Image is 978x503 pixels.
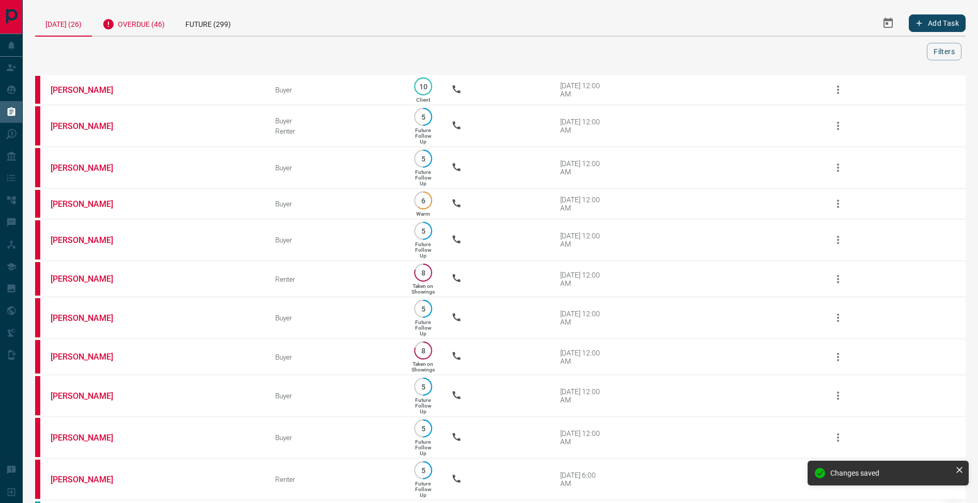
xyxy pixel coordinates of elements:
[51,352,128,362] a: [PERSON_NAME]
[419,155,427,163] p: 5
[51,391,128,401] a: [PERSON_NAME]
[35,460,40,499] div: property.ca
[560,232,604,248] div: [DATE] 12:00 AM
[412,283,435,295] p: Taken on Showings
[275,236,395,244] div: Buyer
[419,305,427,313] p: 5
[419,425,427,432] p: 5
[35,220,40,259] div: property.ca
[415,169,431,186] p: Future Follow Up
[51,313,128,323] a: [PERSON_NAME]
[415,481,431,498] p: Future Follow Up
[416,211,430,217] p: Warm
[560,310,604,326] div: [DATE] 12:00 AM
[35,262,40,296] div: property.ca
[909,14,966,32] button: Add Task
[275,475,395,483] div: Renter
[35,148,40,187] div: property.ca
[560,349,604,365] div: [DATE] 12:00 AM
[275,275,395,283] div: Renter
[51,121,128,131] a: [PERSON_NAME]
[415,127,431,144] p: Future Follow Up
[560,196,604,212] div: [DATE] 12:00 AM
[415,439,431,456] p: Future Follow Up
[830,469,951,477] div: Changes saved
[51,433,128,443] a: [PERSON_NAME]
[275,117,395,125] div: Buyer
[419,197,427,204] p: 6
[35,340,40,374] div: property.ca
[35,76,40,104] div: property.ca
[275,164,395,172] div: Buyer
[415,397,431,414] p: Future Follow Up
[275,392,395,400] div: Buyer
[419,269,427,277] p: 8
[419,83,427,90] p: 10
[560,82,604,98] div: [DATE] 12:00 AM
[51,475,128,484] a: [PERSON_NAME]
[275,314,395,322] div: Buyer
[560,118,604,134] div: [DATE] 12:00 AM
[35,298,40,337] div: property.ca
[92,10,175,36] div: Overdue (46)
[415,319,431,336] p: Future Follow Up
[51,199,128,209] a: [PERSON_NAME]
[560,271,604,287] div: [DATE] 12:00 AM
[35,106,40,145] div: property.ca
[419,347,427,354] p: 8
[51,85,128,95] a: [PERSON_NAME]
[175,10,241,36] div: Future (299)
[275,200,395,208] div: Buyer
[419,383,427,391] p: 5
[35,376,40,415] div: property.ca
[51,274,128,284] a: [PERSON_NAME]
[35,418,40,457] div: property.ca
[876,11,901,36] button: Select Date Range
[416,97,430,103] p: Client
[275,433,395,442] div: Buyer
[275,353,395,361] div: Buyer
[51,163,128,173] a: [PERSON_NAME]
[560,387,604,404] div: [DATE] 12:00 AM
[419,113,427,121] p: 5
[51,235,128,245] a: [PERSON_NAME]
[927,43,961,60] button: Filters
[35,190,40,218] div: property.ca
[275,127,395,135] div: Renter
[560,471,604,488] div: [DATE] 6:00 AM
[560,159,604,176] div: [DATE] 12:00 AM
[419,227,427,235] p: 5
[560,429,604,446] div: [DATE] 12:00 AM
[415,241,431,258] p: Future Follow Up
[419,466,427,474] p: 5
[275,86,395,94] div: Buyer
[35,10,92,37] div: [DATE] (26)
[412,361,435,372] p: Taken on Showings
